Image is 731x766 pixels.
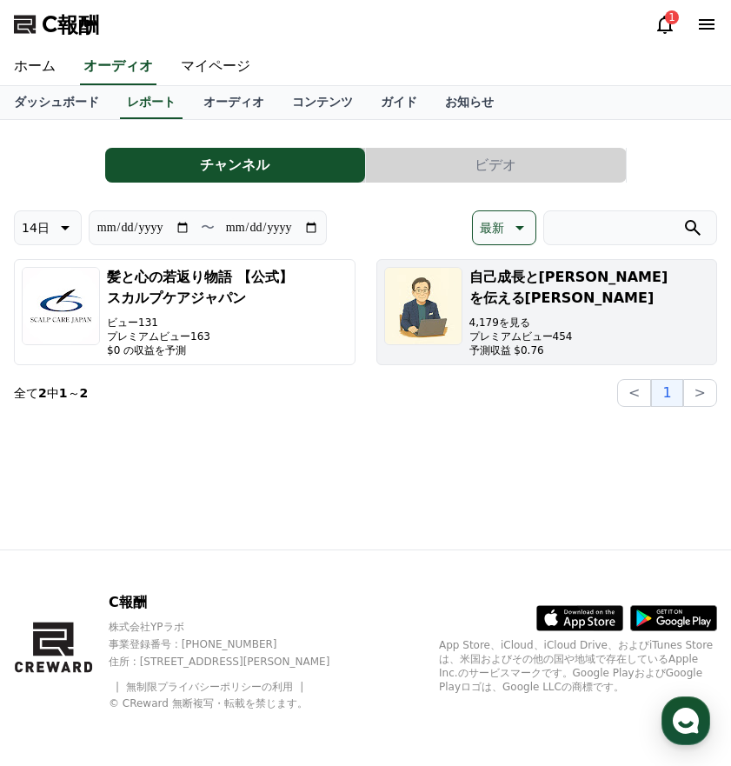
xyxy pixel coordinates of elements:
font: 14日 [22,221,50,235]
button: 1 [651,379,682,407]
font: プレミアムビュー163 [107,330,210,343]
a: 無制限プライバシーポリシー [126,681,262,693]
font: > [694,384,706,401]
font: 中 [47,386,59,400]
button: ビデオ [366,148,626,183]
font: 4,179を見る [469,316,530,329]
a: C報酬 [14,10,99,38]
font: 自己成長と[PERSON_NAME]を伝える[PERSON_NAME] [469,269,668,306]
a: チャンネル [105,148,366,183]
button: < [617,379,651,407]
img: 自己成長と真実を伝える今後 真太郎 [384,267,462,345]
font: 1 [668,11,675,23]
font: ガイド [381,95,417,109]
font: 髪と心の若返り物語 【公式】スカルプケアジャパン [107,269,293,306]
a: お知らせ [431,86,508,119]
font: © CReward 無断複写・転載を禁じます。 [109,697,308,709]
font: 予測収益 $0.76 [469,344,544,356]
a: コンテンツ [278,86,367,119]
font: 住所 : [STREET_ADDRESS][PERSON_NAME] [109,656,329,668]
button: 14日 [14,210,82,245]
font: C報酬 [109,594,147,610]
font: ～ [68,386,80,400]
button: 髪と心の若返り物語 【公式】スカルプケアジャパン ビュー131 プレミアムビュー163 $0 の収益を予測 [14,259,356,365]
font: ホーム [14,57,56,74]
font: お知らせ [445,95,494,109]
span: チャット [149,578,190,592]
font: App Store、iCloud、iCloud Drive、およびiTunes Storeは、米国およびその他の国や地域で存在しているApple Inc.のサービスマークです。Google Pl... [439,639,713,693]
img: 髪と心の若返り物語 【公式】スカルプケアジャパン [22,267,100,345]
font: 1 [59,386,68,400]
span: ホーム [44,577,76,591]
a: の利用 [262,681,306,693]
font: $0 の収益を予測 [107,344,186,356]
font: レポート [127,95,176,109]
font: 〜 [201,219,215,236]
font: < [628,384,640,401]
a: オーディオ [189,86,278,119]
a: 設定 [224,551,334,595]
a: 1 [655,14,675,35]
font: コンテンツ [292,95,353,109]
font: 株式会社YPラボ [109,621,184,633]
font: ビデオ [475,157,516,173]
font: 2 [38,386,47,400]
a: ビデオ [366,148,627,183]
span: 設定 [269,577,289,591]
a: ホーム [5,551,115,595]
font: C報酬 [42,12,99,37]
font: ダッシュボード [14,95,99,109]
font: 全て [14,386,38,400]
a: マイページ [167,49,264,85]
button: > [683,379,717,407]
font: オーディオ [203,95,264,109]
button: 自己成長と[PERSON_NAME]を伝える[PERSON_NAME] 4,179を見る プレミアムビュー454 予測収益 $0.76 [376,259,718,365]
font: オーディオ [83,57,153,74]
font: チャンネル [200,157,269,173]
font: マイページ [181,57,250,74]
font: 2 [80,386,89,400]
font: ビュー131 [107,316,158,329]
font: プレミアムビュー454 [469,330,573,343]
font: 1 [662,384,671,401]
button: 最新 [472,210,536,245]
font: 事業登録番号 : [PHONE_NUMBER] [109,638,277,650]
a: レポート [120,86,183,119]
font: 最新 [480,221,504,235]
a: チャット [115,551,224,595]
a: オーディオ [80,49,156,85]
font: の利用 [262,681,293,693]
button: チャンネル [105,148,365,183]
a: ガイド [367,86,431,119]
